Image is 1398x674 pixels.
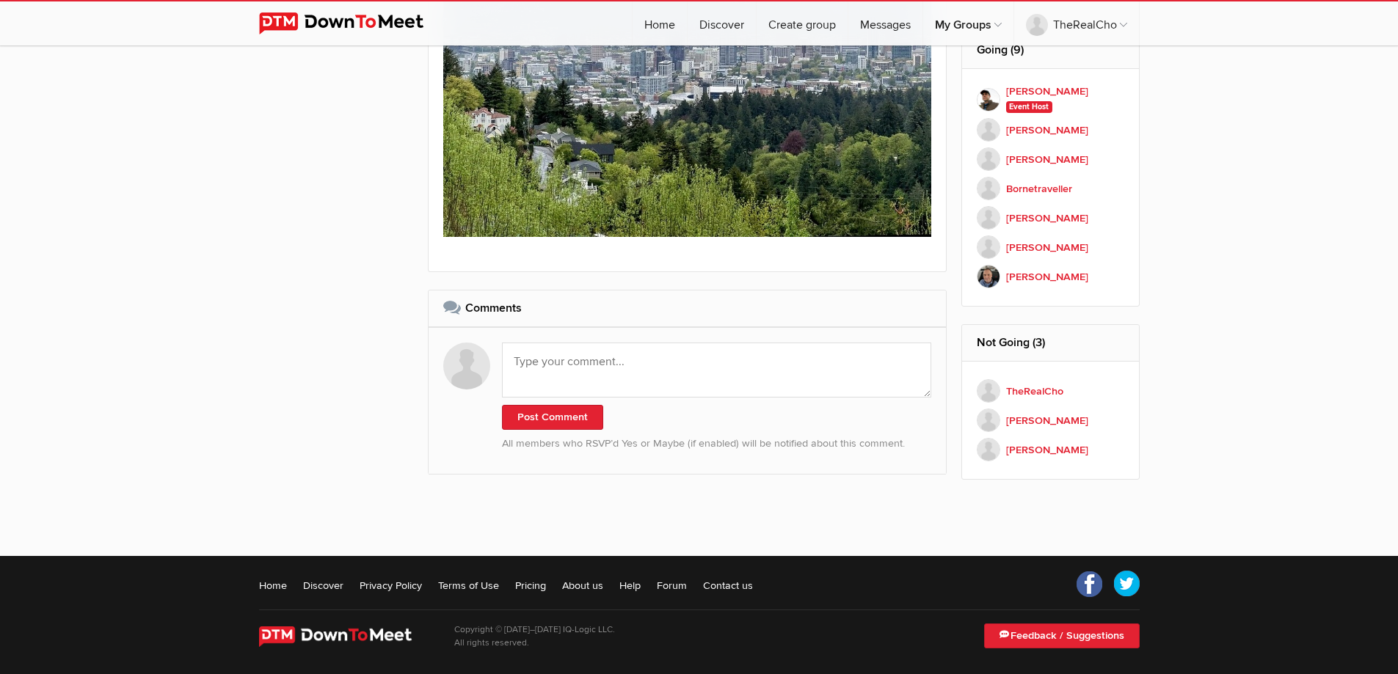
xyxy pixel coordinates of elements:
button: Post Comment [502,405,603,430]
p: Copyright © [DATE]–[DATE] IQ-Logic LLC. All rights reserved. [454,623,615,650]
a: [PERSON_NAME] [977,203,1124,232]
a: [PERSON_NAME] Event Host [977,84,1124,115]
img: Stefan Krasowski [977,88,1000,111]
img: Russ Revutski [977,265,1000,288]
h2: Going (9) [977,32,1124,67]
img: Forrest Lin [977,118,1000,142]
h2: Not Going (3) [977,325,1124,360]
b: Bornetraveller [1006,181,1072,197]
a: Discover [303,578,343,593]
a: [PERSON_NAME] [977,144,1124,174]
b: [PERSON_NAME] [1006,413,1088,429]
b: [PERSON_NAME] [1006,152,1088,168]
img: Jonathan Khoo [977,206,1000,230]
b: [PERSON_NAME] [1006,240,1088,256]
a: Feedback / Suggestions [984,623,1140,648]
span: 21st [529,640,539,647]
a: Privacy Policy [360,578,422,593]
a: Pricing [515,578,546,593]
a: Twitter [1113,571,1140,597]
img: Bornetraveller [977,177,1000,200]
a: Messages [848,1,922,45]
a: Terms of Use [438,578,499,593]
a: Create group [757,1,848,45]
img: DownToMeet [259,626,433,647]
img: DownToMeet [259,12,446,34]
a: My Groups [923,1,1013,45]
b: [PERSON_NAME] [1006,269,1088,285]
span: Event Host [1006,101,1052,113]
img: Alessandro [977,409,1000,432]
a: Discover [688,1,756,45]
a: Forum [657,578,687,593]
b: [PERSON_NAME] [1006,442,1088,458]
a: [PERSON_NAME] [977,406,1124,435]
p: All members who RSVP’d Yes or Maybe (if enabled) will be notified about this comment. [502,436,932,452]
a: Contact us [703,578,753,593]
img: TheRealCho [977,379,1000,403]
img: Adam Hoffmann [977,438,1000,461]
a: [PERSON_NAME] [977,435,1124,464]
b: [PERSON_NAME] [1006,84,1088,100]
a: Facebook [1077,571,1103,597]
a: Help [619,578,641,593]
h2: Comments [443,290,932,326]
b: TheRealCho [1006,384,1063,400]
a: Bornetraveller [977,174,1124,203]
img: Blake P. [977,235,1000,259]
a: TheRealCho [977,376,1124,406]
b: [PERSON_NAME] [1006,210,1088,227]
a: TheRealCho [1014,1,1139,45]
a: [PERSON_NAME] [977,232,1124,262]
a: Home [259,578,287,593]
a: Home [633,1,687,45]
a: About us [562,578,603,593]
a: [PERSON_NAME] [977,262,1124,291]
a: [PERSON_NAME] [977,115,1124,144]
img: David VanCleave [977,147,1000,171]
b: [PERSON_NAME] [1006,122,1088,139]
